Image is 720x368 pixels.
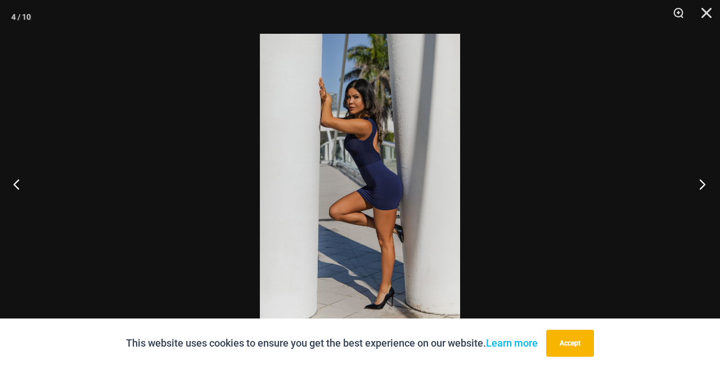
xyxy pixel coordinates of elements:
[126,335,538,352] p: This website uses cookies to ensure you get the best experience on our website.
[260,34,460,334] img: Desire Me Navy 5192 Dress 04
[678,156,720,212] button: Next
[11,8,31,25] div: 4 / 10
[546,330,594,357] button: Accept
[486,337,538,349] a: Learn more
